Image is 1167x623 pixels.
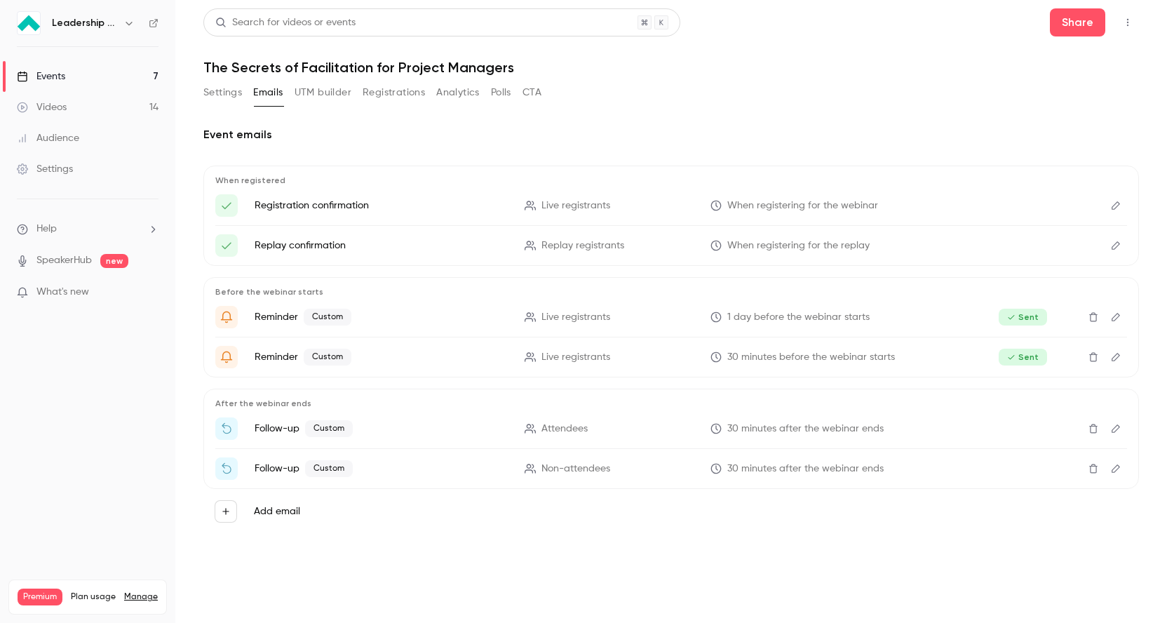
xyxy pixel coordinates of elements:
[255,309,508,326] p: Reminder
[215,306,1127,328] li: Get Ready for '{{ event_name }}' tomorrow!
[999,349,1047,366] span: Sent
[36,222,57,236] span: Help
[18,589,62,605] span: Premium
[215,15,356,30] div: Search for videos or events
[295,81,351,104] button: UTM builder
[255,460,508,477] p: Follow-up
[71,591,116,603] span: Plan usage
[1105,194,1127,217] button: Edit
[727,199,878,213] span: When registering for the webinar
[36,285,89,300] span: What's new
[203,59,1139,76] h1: The Secrets of Facilitation for Project Managers
[305,420,353,437] span: Custom
[541,350,610,365] span: Live registrants
[1082,306,1105,328] button: Delete
[255,239,508,253] p: Replay confirmation
[215,457,1127,480] li: Watch the replay of {{ event_name }}
[17,100,67,114] div: Videos
[727,239,870,253] span: When registering for the replay
[18,12,40,34] img: Leadership Strategies - 2025 Webinars
[52,16,118,30] h6: Leadership Strategies - 2025 Webinars
[255,349,508,366] p: Reminder
[215,234,1127,257] li: 🎟️ Your Replay Link for {{ event_name }}!
[215,417,1127,440] li: Thanks for attending {{ event_name }}
[304,349,351,366] span: Custom
[305,460,353,477] span: Custom
[1105,306,1127,328] button: Edit
[727,350,895,365] span: 30 minutes before the webinar starts
[363,81,425,104] button: Registrations
[541,462,610,476] span: Non-attendees
[522,81,541,104] button: CTA
[727,310,870,325] span: 1 day before the webinar starts
[541,239,624,253] span: Replay registrants
[541,310,610,325] span: Live registrants
[1082,417,1105,440] button: Delete
[1082,457,1105,480] button: Delete
[541,199,610,213] span: Live registrants
[1105,457,1127,480] button: Edit
[999,309,1047,326] span: Sent
[304,309,351,326] span: Custom
[203,81,242,104] button: Settings
[215,398,1127,409] p: After the webinar ends
[215,194,1127,217] li: 🎟️ Your Ticket to {{ event_name }} - Confirmed!
[1105,346,1127,368] button: Edit
[1105,234,1127,257] button: Edit
[215,346,1127,368] li: ⏰ [IN 10 MINUTES] {{ event_name }} goes live!
[1082,346,1105,368] button: Delete
[17,69,65,83] div: Events
[727,462,884,476] span: 30 minutes after the webinar ends
[436,81,480,104] button: Analytics
[124,591,158,603] a: Manage
[254,504,300,518] label: Add email
[255,420,508,437] p: Follow-up
[215,175,1127,186] p: When registered
[100,254,128,268] span: new
[36,253,92,268] a: SpeakerHub
[253,81,283,104] button: Emails
[541,422,588,436] span: Attendees
[255,199,508,213] p: Registration confirmation
[17,222,158,236] li: help-dropdown-opener
[17,131,79,145] div: Audience
[203,126,1139,143] h2: Event emails
[1105,417,1127,440] button: Edit
[491,81,511,104] button: Polls
[17,162,73,176] div: Settings
[727,422,884,436] span: 30 minutes after the webinar ends
[215,286,1127,297] p: Before the webinar starts
[1050,8,1105,36] button: Share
